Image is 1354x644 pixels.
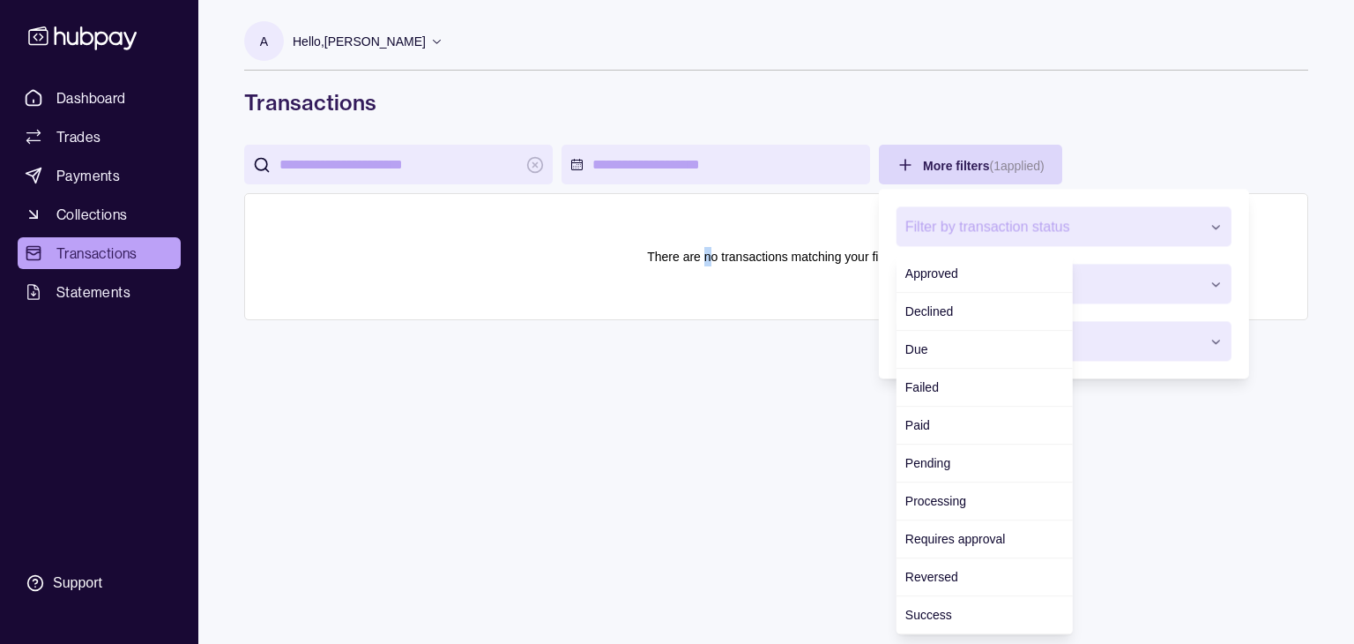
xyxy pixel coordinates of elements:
span: Approved [905,266,958,281]
span: Requires approval [905,532,1006,546]
span: Success [905,608,952,622]
span: Pending [905,456,950,470]
span: Due [905,342,928,356]
span: Reversed [905,570,958,584]
span: Declined [905,304,953,318]
span: Processing [905,494,966,508]
span: Failed [905,380,939,394]
span: Paid [905,418,930,432]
